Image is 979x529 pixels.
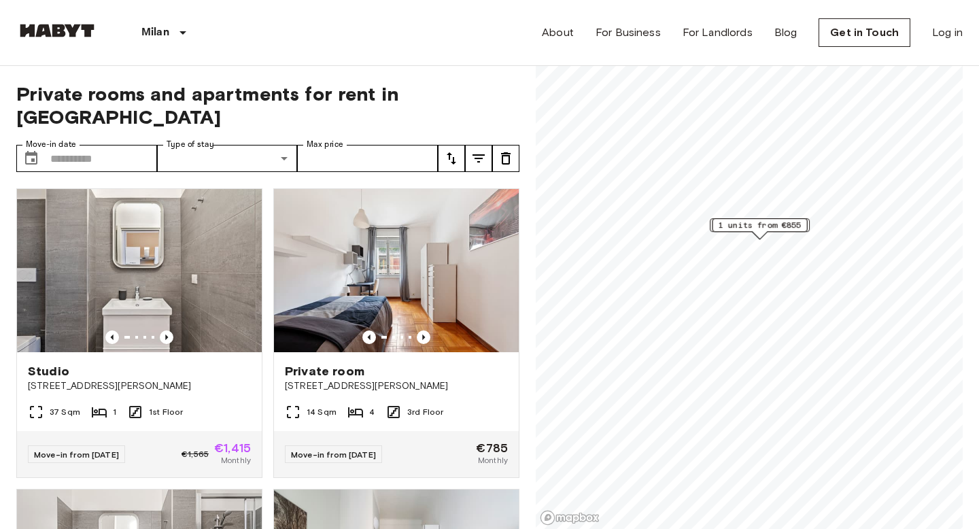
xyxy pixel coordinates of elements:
[438,145,465,172] button: tune
[285,363,364,379] span: Private room
[683,24,753,41] a: For Landlords
[596,24,661,41] a: For Business
[182,448,209,460] span: €1,565
[291,449,376,460] span: Move-in from [DATE]
[774,24,797,41] a: Blog
[221,454,251,466] span: Monthly
[34,449,119,460] span: Move-in from [DATE]
[141,24,169,41] p: Milan
[417,330,430,344] button: Previous image
[18,145,45,172] button: Choose date
[710,218,810,239] div: Map marker
[285,379,508,393] span: [STREET_ADDRESS][PERSON_NAME]
[369,406,375,418] span: 4
[819,18,910,47] a: Get in Touch
[28,379,251,393] span: [STREET_ADDRESS][PERSON_NAME]
[214,442,251,454] span: €1,415
[105,330,119,344] button: Previous image
[407,406,443,418] span: 3rd Floor
[16,188,262,478] a: Marketing picture of unit IT-14-040-003-01HPrevious imagePrevious imageStudio[STREET_ADDRESS][PER...
[273,188,519,478] a: Marketing picture of unit IT-14-049-001-02HPrevious imagePrevious imagePrivate room[STREET_ADDRES...
[16,82,519,129] span: Private rooms and apartments for rent in [GEOGRAPHIC_DATA]
[26,139,76,150] label: Move-in date
[160,330,173,344] button: Previous image
[17,189,262,352] img: Marketing picture of unit IT-14-040-003-01H
[28,363,69,379] span: Studio
[274,189,519,352] img: Marketing picture of unit IT-14-049-001-02H
[492,145,519,172] button: tune
[540,510,600,526] a: Mapbox logo
[932,24,963,41] a: Log in
[712,218,808,239] div: Map marker
[465,145,492,172] button: tune
[362,330,376,344] button: Previous image
[542,24,574,41] a: About
[149,406,183,418] span: 1st Floor
[167,139,214,150] label: Type of stay
[307,406,337,418] span: 14 Sqm
[476,442,508,454] span: €785
[307,139,343,150] label: Max price
[719,219,802,231] span: 1 units from €855
[16,24,98,37] img: Habyt
[478,454,508,466] span: Monthly
[113,406,116,418] span: 1
[50,406,80,418] span: 37 Sqm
